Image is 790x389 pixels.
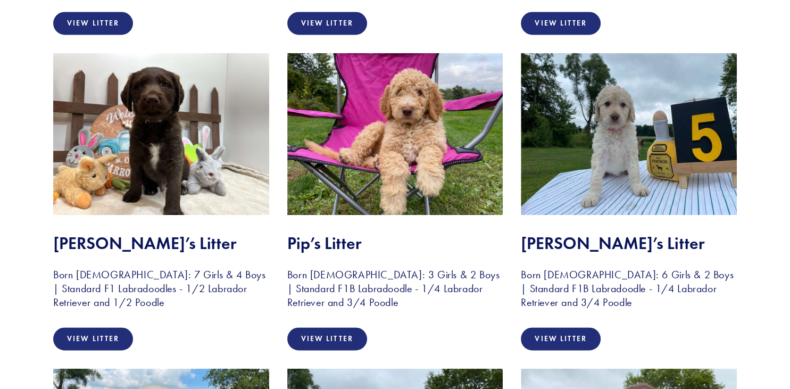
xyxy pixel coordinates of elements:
a: View Litter [521,12,601,35]
a: View Litter [53,12,133,35]
h2: [PERSON_NAME]’s Litter [53,234,269,254]
a: View Litter [287,12,367,35]
h2: [PERSON_NAME]’s Litter [521,234,737,254]
a: View Litter [521,328,601,351]
h2: Pip’s Litter [287,234,503,254]
a: View Litter [53,328,133,351]
a: View Litter [287,328,367,351]
h3: Born [DEMOGRAPHIC_DATA]: 6 Girls & 2 Boys | Standard F1B Labradoodle - 1/4 Labrador Retriever and... [521,268,737,310]
h3: Born [DEMOGRAPHIC_DATA]: 7 Girls & 4 Boys | Standard F1 Labradoodles - 1/2 Labrador Retriever and... [53,268,269,310]
h3: Born [DEMOGRAPHIC_DATA]: 3 Girls & 2 Boys | Standard F1B Labradoodle - 1/4 Labrador Retriever and... [287,268,503,310]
